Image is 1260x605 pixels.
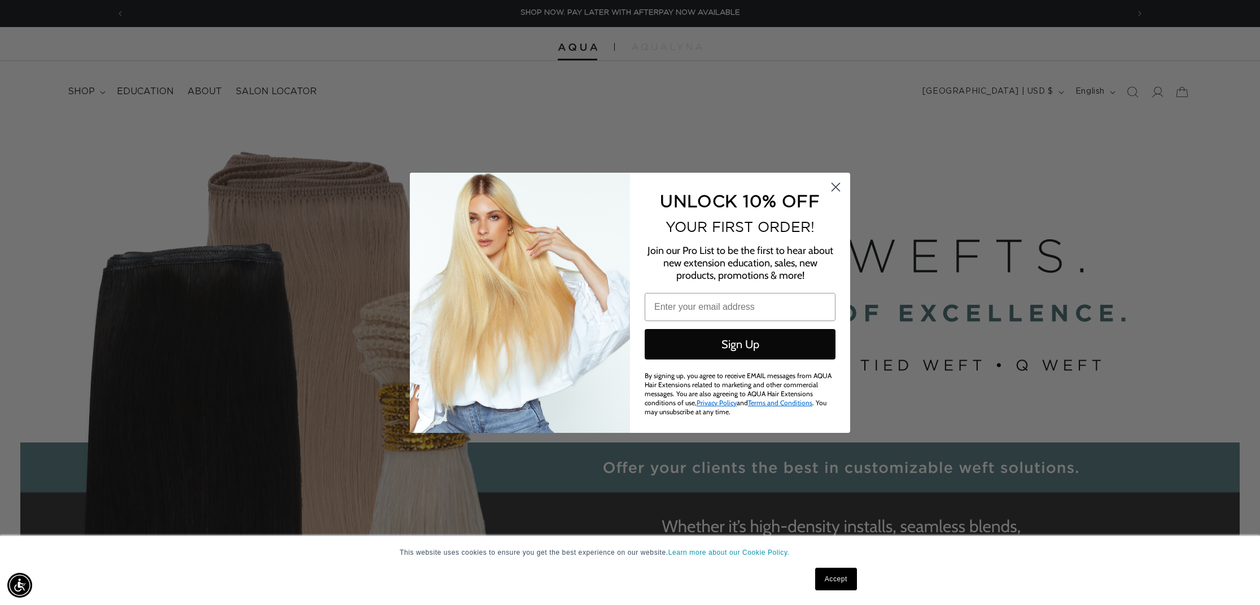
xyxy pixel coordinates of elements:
span: UNLOCK 10% OFF [660,191,820,210]
a: Accept [815,568,857,590]
div: Accessibility Menu [7,573,32,598]
p: This website uses cookies to ensure you get the best experience on our website. [400,547,860,558]
button: Close dialog [826,177,846,197]
span: YOUR FIRST ORDER! [666,219,815,235]
a: Terms and Conditions [748,398,812,407]
a: Privacy Policy [697,398,737,407]
a: Learn more about our Cookie Policy. [668,549,790,556]
img: daab8b0d-f573-4e8c-a4d0-05ad8d765127.png [410,173,630,433]
button: Sign Up [645,329,835,360]
input: Enter your email address [645,293,835,321]
span: Join our Pro List to be the first to hear about new extension education, sales, new products, pro... [648,244,833,282]
span: By signing up, you agree to receive EMAIL messages from AQUA Hair Extensions related to marketing... [645,371,832,416]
